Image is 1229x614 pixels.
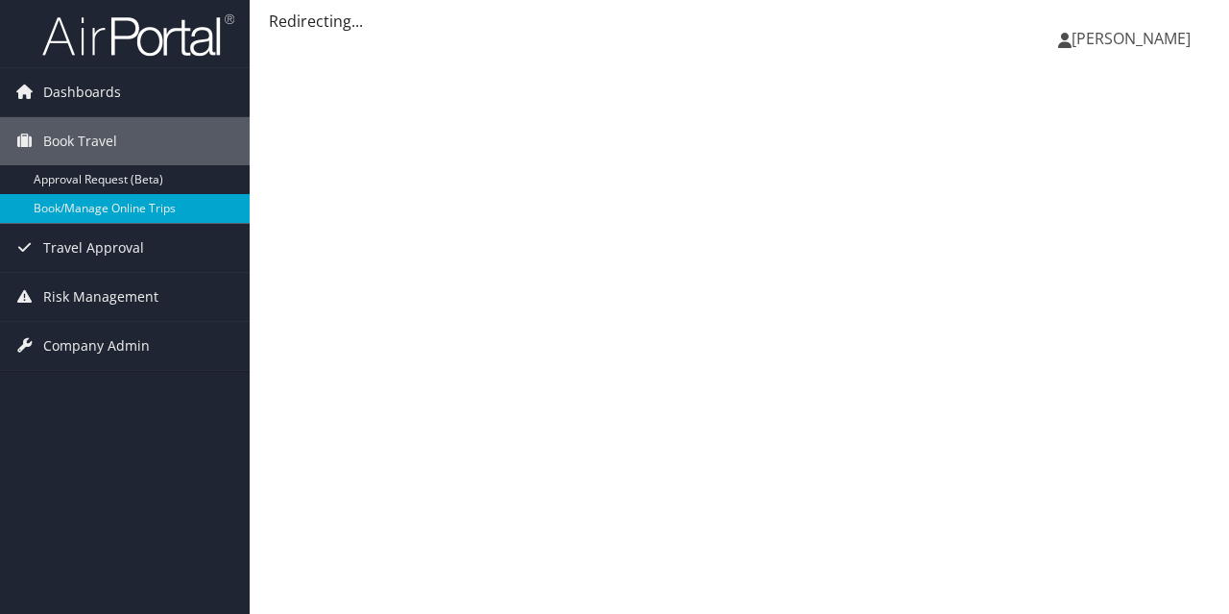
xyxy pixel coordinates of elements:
[43,68,121,116] span: Dashboards
[42,12,234,58] img: airportal-logo.png
[1072,28,1191,49] span: [PERSON_NAME]
[269,10,1210,33] div: Redirecting...
[1058,10,1210,67] a: [PERSON_NAME]
[43,273,158,321] span: Risk Management
[43,322,150,370] span: Company Admin
[43,224,144,272] span: Travel Approval
[43,117,117,165] span: Book Travel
